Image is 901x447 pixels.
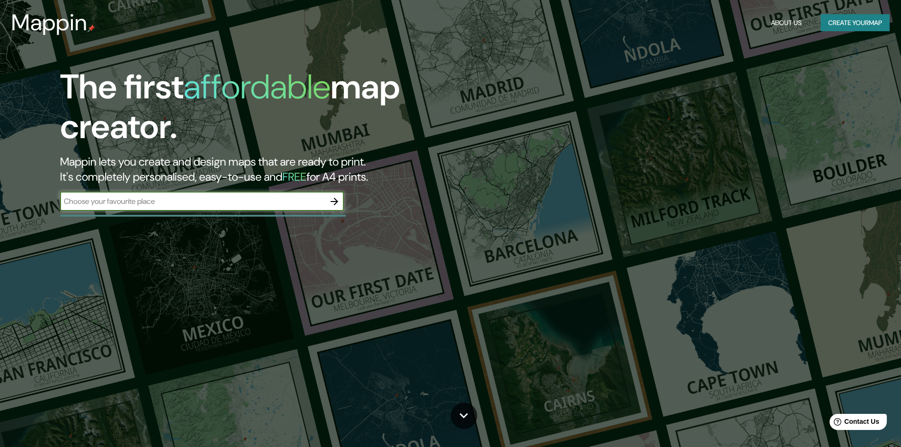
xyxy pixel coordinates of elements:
button: About Us [767,14,805,32]
img: mappin-pin [87,25,95,32]
iframe: Help widget launcher [817,410,891,437]
h5: FREE [282,169,306,184]
h3: Mappin [11,9,87,36]
h2: Mappin lets you create and design maps that are ready to print. It's completely personalised, eas... [60,154,511,184]
input: Choose your favourite place [60,196,325,207]
button: Create yourmap [821,14,890,32]
h1: The first map creator. [60,67,511,154]
h1: affordable [184,65,331,109]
